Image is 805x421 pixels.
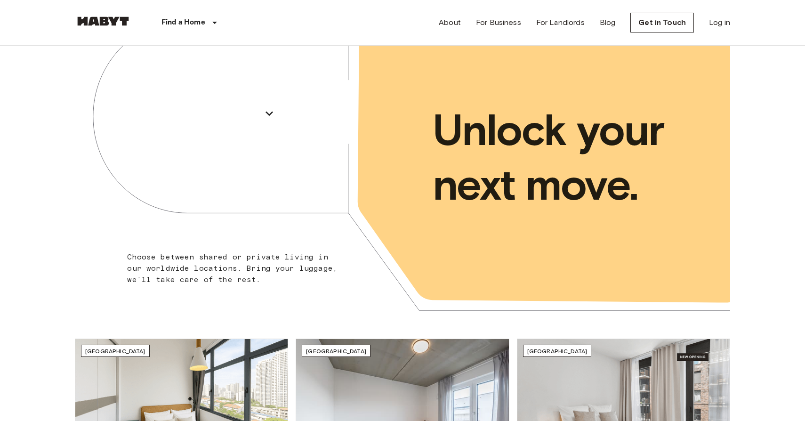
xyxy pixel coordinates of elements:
[536,17,585,28] a: For Landlords
[433,103,715,212] p: Unlock your next move.
[600,17,616,28] a: Blog
[75,16,131,26] img: Habyt
[476,17,521,28] a: For Business
[439,17,461,28] a: About
[527,348,588,355] span: [GEOGRAPHIC_DATA]
[709,17,730,28] a: Log in
[127,251,343,285] p: Choose between shared or private living in our worldwide locations. Bring your luggage, we'll tak...
[306,348,366,355] span: [GEOGRAPHIC_DATA]
[630,13,694,32] a: Get in Touch
[85,348,145,355] span: [GEOGRAPHIC_DATA]
[161,17,205,28] p: Find a Home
